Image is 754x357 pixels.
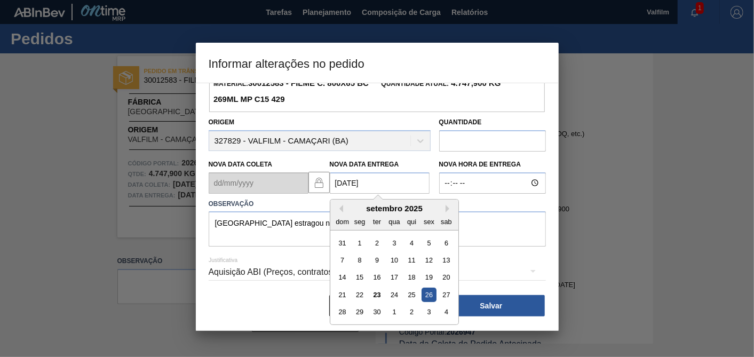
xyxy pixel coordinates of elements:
div: Choose quinta-feira, 18 de setembro de 2025 [404,270,418,284]
div: sex [422,214,436,228]
div: Choose domingo, 14 de setembro de 2025 [335,270,350,284]
div: Choose terça-feira, 23 de setembro de 2025 [369,288,384,302]
span: Quantidade Atual: [382,80,501,88]
button: Previous Month [336,205,343,212]
input: dd/mm/yyyy [209,172,308,194]
div: Choose sexta-feira, 26 de setembro de 2025 [422,288,436,302]
button: locked [308,172,330,193]
button: Fechar [329,295,436,316]
label: Origem [209,118,235,126]
button: Salvar [438,295,545,316]
label: Nova Data Coleta [209,161,273,168]
div: setembro 2025 [330,204,458,213]
strong: 4.747,900 KG [449,78,501,88]
div: Choose quarta-feira, 10 de setembro de 2025 [387,253,401,267]
img: locked [313,176,326,189]
div: Choose quinta-feira, 4 de setembro de 2025 [404,235,418,250]
div: Choose sábado, 6 de setembro de 2025 [439,235,453,250]
div: Choose quarta-feira, 3 de setembro de 2025 [387,235,401,250]
div: Choose quinta-feira, 2 de outubro de 2025 [404,305,418,319]
label: Quantidade [439,118,482,126]
div: Choose quarta-feira, 24 de setembro de 2025 [387,288,401,302]
div: Choose sexta-feira, 3 de outubro de 2025 [422,305,436,319]
label: Observação [209,196,546,212]
div: Choose segunda-feira, 8 de setembro de 2025 [352,253,367,267]
input: dd/mm/yyyy [330,172,430,194]
button: Next Month [446,205,453,212]
div: Choose terça-feira, 30 de setembro de 2025 [369,305,384,319]
div: Choose terça-feira, 16 de setembro de 2025 [369,270,384,284]
div: Choose sábado, 27 de setembro de 2025 [439,288,453,302]
div: Choose domingo, 28 de setembro de 2025 [335,305,350,319]
div: Choose segunda-feira, 29 de setembro de 2025 [352,305,367,319]
div: Choose sábado, 4 de outubro de 2025 [439,305,453,319]
h3: Informar alterações no pedido [196,43,559,83]
div: Choose quarta-feira, 17 de setembro de 2025 [387,270,401,284]
div: Choose domingo, 31 de agosto de 2025 [335,235,350,250]
div: Choose quarta-feira, 1 de outubro de 2025 [387,305,401,319]
div: ter [369,214,384,228]
div: qua [387,214,401,228]
div: Choose domingo, 21 de setembro de 2025 [335,288,350,302]
div: Choose sexta-feira, 5 de setembro de 2025 [422,235,436,250]
label: Nova Hora de Entrega [439,157,546,172]
div: Choose sexta-feira, 19 de setembro de 2025 [422,270,436,284]
div: qui [404,214,418,228]
div: dom [335,214,350,228]
div: Choose sábado, 13 de setembro de 2025 [439,253,453,267]
div: sab [439,214,453,228]
textarea: [GEOGRAPHIC_DATA] estragou na rodovia - [GEOGRAPHIC_DATA] [209,211,546,247]
div: seg [352,214,367,228]
div: Choose segunda-feira, 22 de setembro de 2025 [352,288,367,302]
div: Choose sexta-feira, 12 de setembro de 2025 [422,253,436,267]
div: Choose terça-feira, 2 de setembro de 2025 [369,235,384,250]
div: Aquisição ABI (Preços, contratos, etc.) [209,257,546,287]
div: Choose segunda-feira, 15 de setembro de 2025 [352,270,367,284]
div: Choose quinta-feira, 11 de setembro de 2025 [404,253,418,267]
div: month 2025-09 [334,234,455,320]
div: Choose terça-feira, 9 de setembro de 2025 [369,253,384,267]
div: Choose domingo, 7 de setembro de 2025 [335,253,350,267]
div: Choose quinta-feira, 25 de setembro de 2025 [404,288,418,302]
label: Nova Data Entrega [330,161,399,168]
div: Choose segunda-feira, 1 de setembro de 2025 [352,235,367,250]
div: Choose sábado, 20 de setembro de 2025 [439,270,453,284]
